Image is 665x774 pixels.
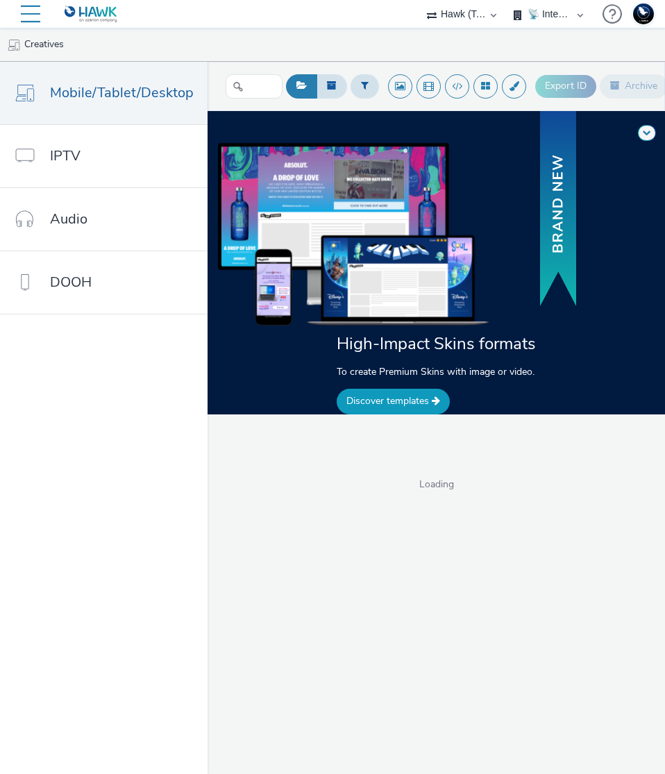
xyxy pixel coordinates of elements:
[337,389,450,414] a: Discover templates
[633,3,654,24] img: Support Hawk
[7,38,21,52] img: mobile
[226,74,283,99] input: Search...
[50,83,194,103] span: Mobile/Tablet/Desktop
[218,143,489,325] img: example of skins on dekstop, tablet and mobile devices
[569,3,590,25] img: Hawk Academy
[569,3,596,25] a: Hawk Academy
[50,272,92,292] span: DOOH
[535,75,596,97] button: Export ID
[65,6,118,23] img: undefined Logo
[337,333,536,355] h2: High-Impact Skins formats
[50,146,81,166] span: IPTV
[208,478,665,491] span: Loading
[337,364,536,379] p: To create Premium Skins with image or video.
[537,109,579,310] img: banner with new text
[50,209,87,229] span: Audio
